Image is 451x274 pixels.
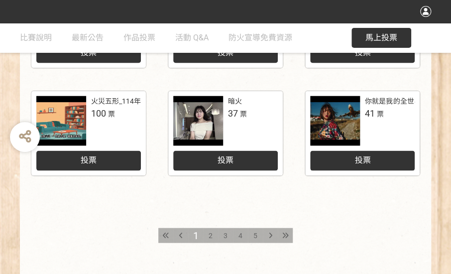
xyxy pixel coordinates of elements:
span: 比賽說明 [20,33,52,42]
span: 1 [193,229,199,241]
a: 你就是我的全世界41票投票 [305,91,420,175]
div: 暗火 [228,96,242,106]
a: 最新公告 [72,23,104,53]
span: 4 [238,231,242,239]
span: 票 [240,110,247,118]
span: 41 [365,108,375,118]
span: 3 [224,231,227,239]
span: 票 [108,110,115,118]
a: 火災五形_114年防火宣導微電影徵選競賽100票投票 [31,91,146,175]
span: 作品投票 [123,33,155,42]
button: 馬上投票 [351,28,411,48]
a: 活動 Q&A [175,23,209,53]
span: 活動 Q&A [175,33,209,42]
a: 作品投票 [123,23,155,53]
span: 票 [377,110,384,118]
div: 火災五形_114年防火宣導微電影徵選競賽 [91,96,218,106]
span: 投票 [354,155,370,164]
a: 暗火37票投票 [168,91,283,175]
span: 最新公告 [72,33,104,42]
a: 比賽說明 [20,23,52,53]
span: 37 [228,108,238,118]
span: 2 [209,231,213,239]
span: 投票 [81,155,97,164]
span: 100 [91,108,106,118]
span: 防火宣導免費資源 [228,33,292,42]
a: 防火宣導免費資源 [228,23,292,53]
span: 投票 [218,155,233,164]
span: 馬上投票 [365,33,397,42]
div: 你就是我的全世界 [365,96,421,106]
span: 5 [253,231,257,239]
